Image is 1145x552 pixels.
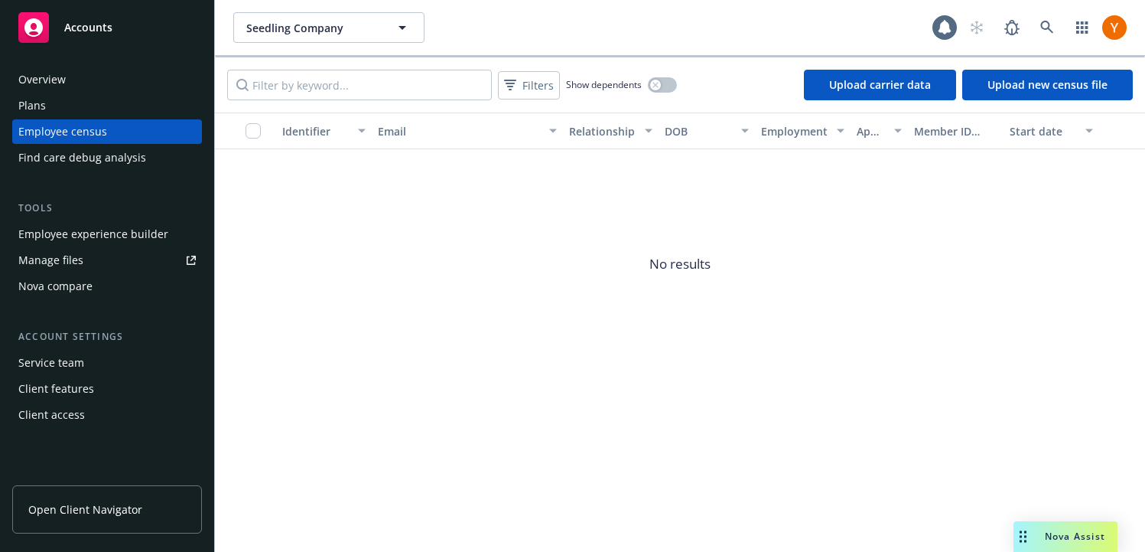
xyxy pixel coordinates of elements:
[908,113,1004,149] button: Member ID status
[246,20,379,36] span: Seedling Company
[233,12,424,43] button: Seedling Company
[914,123,997,139] div: Member ID status
[12,145,202,170] a: Find care debug analysis
[282,123,349,139] div: Identifier
[12,6,202,49] a: Accounts
[12,377,202,401] a: Client features
[28,501,142,518] span: Open Client Navigator
[276,113,372,149] button: Identifier
[18,145,146,170] div: Find care debug analysis
[857,123,885,139] div: App status
[12,329,202,345] div: Account settings
[566,78,642,91] span: Show dependents
[215,149,1145,379] span: No results
[1013,521,1033,552] div: Drag to move
[18,93,46,118] div: Plans
[18,403,85,427] div: Client access
[997,12,1027,43] a: Report a Bug
[1032,12,1062,43] a: Search
[665,123,731,139] div: DOB
[18,119,107,144] div: Employee census
[659,113,754,149] button: DOB
[569,123,636,139] div: Relationship
[962,70,1133,100] a: Upload new census file
[961,12,992,43] a: Start snowing
[12,274,202,299] a: Nova compare
[12,222,202,247] a: Employee experience builder
[12,403,202,427] a: Client access
[18,351,84,375] div: Service team
[761,123,828,139] div: Employment
[372,113,563,149] button: Email
[1013,521,1117,552] button: Nova Assist
[12,351,202,375] a: Service team
[12,93,202,118] a: Plans
[1045,530,1105,543] span: Nova Assist
[12,248,202,273] a: Manage files
[563,113,659,149] button: Relationship
[12,67,202,92] a: Overview
[227,70,492,100] input: Filter by keyword...
[246,123,261,139] input: Select all
[18,67,66,92] div: Overview
[501,74,557,96] span: Filters
[18,274,93,299] div: Nova compare
[1004,113,1099,149] button: Start date
[1102,15,1127,40] img: photo
[378,123,540,139] div: Email
[64,21,112,34] span: Accounts
[18,248,83,273] div: Manage files
[498,71,560,100] button: Filters
[18,222,168,247] div: Employee experience builder
[12,201,202,216] div: Tools
[18,377,94,401] div: Client features
[1010,123,1076,139] div: Start date
[804,70,956,100] a: Upload carrier data
[851,113,908,149] button: App status
[755,113,851,149] button: Employment
[1067,12,1098,43] a: Switch app
[12,119,202,144] a: Employee census
[522,77,554,93] span: Filters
